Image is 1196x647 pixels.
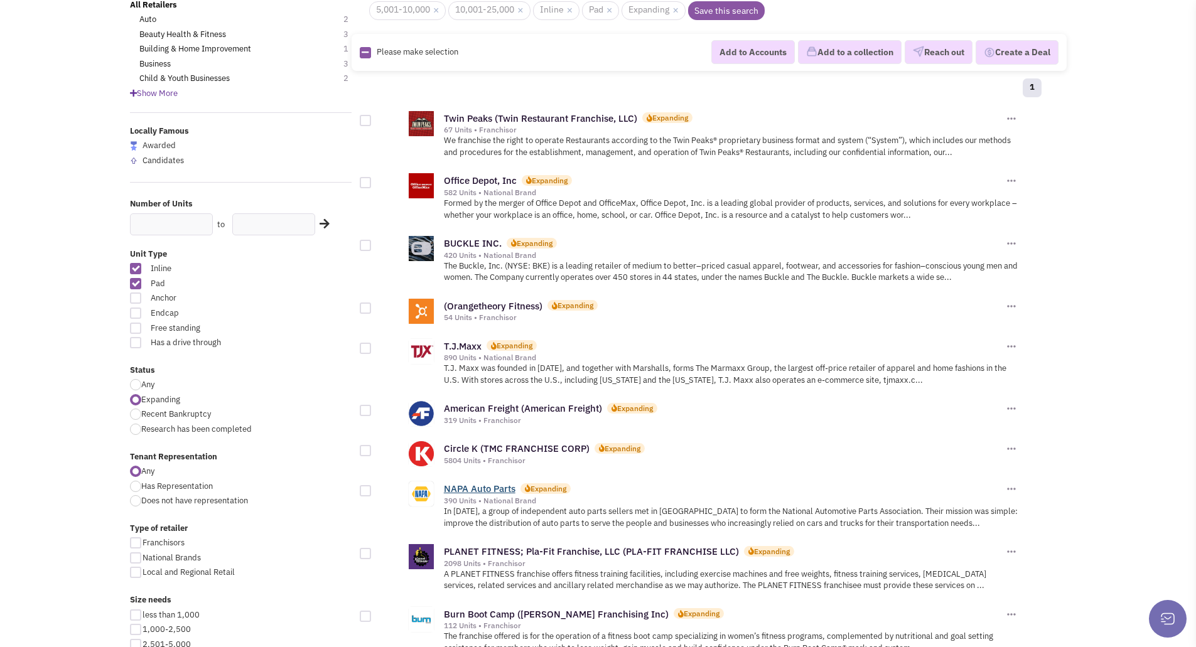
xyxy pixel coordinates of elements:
a: Child & Youth Businesses [139,73,230,85]
a: 1 [1023,78,1042,97]
a: × [433,5,439,16]
span: Free standing [143,323,282,334]
span: 2 [343,73,361,85]
span: Pad [143,278,282,290]
div: 2098 Units • Franchisor [444,559,1004,569]
button: Reach out [905,40,972,64]
a: Beauty Health & Fitness [139,29,226,41]
span: Has Representation [141,481,213,491]
a: BUCKLE INC. [444,237,502,249]
span: Anchor [143,292,282,304]
a: × [672,5,678,16]
label: Status [130,365,352,377]
p: In [DATE], a group of independent auto parts sellers met in [GEOGRAPHIC_DATA] to form the Nationa... [444,506,1018,529]
a: Circle K (TMC FRANCHISE CORP) [444,442,590,454]
a: Save this search [688,1,765,20]
img: icon-collection-lavender.png [806,46,817,57]
span: 1 [343,43,361,55]
a: Business [139,58,171,70]
p: Formed by the merger of Office Depot and OfficeMax, Office Depot, Inc. is a leading global provid... [444,198,1018,221]
a: NAPA Auto Parts [444,483,515,495]
img: locallyfamous-upvote.png [130,157,137,164]
a: Twin Peaks (Twin Restaurant Franchise, LLC) [444,112,637,124]
a: Building & Home Improvement [139,43,251,55]
span: Pad [582,1,619,20]
span: 1,000-2,500 [143,624,191,634]
span: Please make selection [377,46,458,57]
span: Endcap [143,307,282,319]
img: VectorPaper_Plane.png [913,46,924,57]
span: 10,001-25,000 [448,1,530,20]
button: Create a Deal [976,40,1059,65]
a: × [567,5,573,16]
p: A PLANET FITNESS franchise offers fitness training facilities, including exercise machines and fr... [444,569,1018,592]
div: Expanding [605,443,640,454]
span: Local and Regional Retail [143,567,235,577]
label: Locally Famous [130,126,352,137]
p: We franchise the right to operate Restaurants according to the Twin Peaks® proprietary business f... [444,135,1018,158]
span: Franchisors [143,537,185,548]
div: 5804 Units • Franchisor [444,456,1004,466]
div: Expanding [617,403,653,414]
div: 390 Units • National Brand [444,496,1004,506]
div: Expanding [684,608,719,619]
div: Expanding [532,175,568,186]
span: Does not have representation [141,495,248,506]
div: 420 Units • National Brand [444,250,1004,260]
span: Expanding [622,1,685,20]
label: Unit Type [130,249,352,260]
label: Type of retailer [130,523,352,535]
div: 54 Units • Franchisor [444,313,1004,323]
div: 890 Units • National Brand [444,353,1004,363]
a: × [606,5,612,16]
label: Number of Units [130,198,352,210]
span: Inline [143,263,282,275]
div: Expanding [754,546,790,557]
span: Any [141,379,154,390]
div: Expanding [517,238,552,249]
a: Burn Boot Camp ([PERSON_NAME] Franchising Inc) [444,608,669,620]
span: Candidates [143,155,184,166]
img: locallyfamous-largeicon.png [130,141,137,151]
div: 67 Units • Franchisor [444,125,1004,135]
a: Auto [139,14,156,26]
span: Awarded [143,140,176,151]
a: PLANET FITNESS; Pla-Fit Franchise, LLC (PLA-FIT FRANCHISE LLC) [444,545,739,557]
span: Any [141,466,154,476]
button: Add to a collection [798,40,902,64]
label: Tenant Representation [130,451,352,463]
p: T.J. Maxx was founded in [DATE], and together with Marshalls, forms The Marmaxx Group, the larges... [444,363,1018,386]
span: 5,001-10,000 [369,1,446,20]
div: Expanding [558,300,593,311]
label: Size needs [130,594,352,606]
p: The Buckle, Inc. (NYSE: BKE) is a leading retailer of medium to better–priced casual apparel, foo... [444,260,1018,284]
div: Expanding [497,340,532,351]
div: Expanding [531,483,566,494]
span: Inline [533,1,579,20]
span: Expanding [141,394,180,405]
div: 319 Units • Franchisor [444,415,1004,425]
label: to [217,219,225,231]
div: 582 Units • National Brand [444,188,1004,198]
div: Expanding [652,112,688,123]
span: Show More [130,88,178,99]
span: Research has been completed [141,424,252,434]
div: 112 Units • Franchisor [444,621,1004,631]
span: 3 [343,58,361,70]
a: × [517,5,523,16]
a: T.J.Maxx [444,340,482,352]
span: less than 1,000 [143,609,200,620]
span: 3 [343,29,361,41]
a: Office Depot, Inc [444,174,517,186]
button: Add to Accounts [711,40,795,64]
div: Search Nearby [311,216,331,232]
span: National Brands [143,552,201,563]
span: Recent Bankruptcy [141,409,211,419]
a: (Orangetheory Fitness) [444,300,542,312]
span: 2 [343,14,361,26]
span: Has a drive through [143,337,282,349]
img: Rectangle.png [360,47,371,58]
img: Deal-Dollar.png [984,46,995,60]
a: American Freight (American Freight) [444,402,602,414]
